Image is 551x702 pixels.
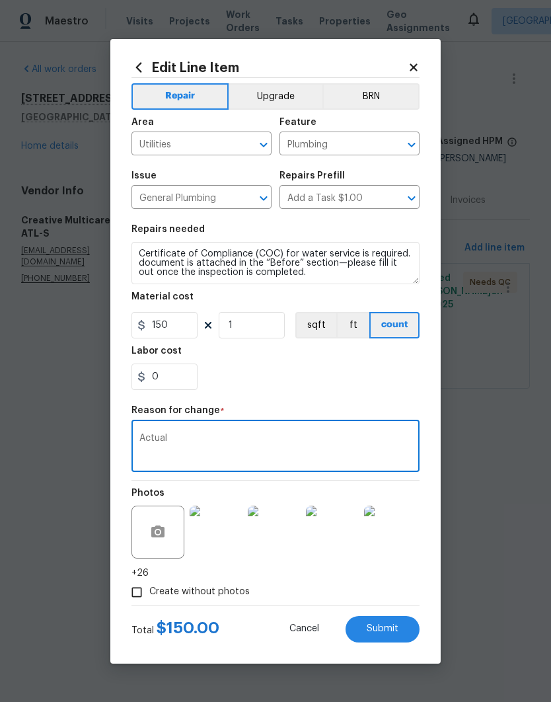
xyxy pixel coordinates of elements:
[131,346,182,356] h5: Labor cost
[157,620,219,636] span: $ 150.00
[289,624,319,634] span: Cancel
[336,312,369,338] button: ft
[131,242,420,284] textarea: Certificate of Compliance (COC) for water service is required. document is attached in the “Befor...
[131,488,165,498] h5: Photos
[131,621,219,637] div: Total
[131,83,229,110] button: Repair
[131,225,205,234] h5: Repairs needed
[139,434,412,461] textarea: Actual
[346,616,420,643] button: Submit
[279,171,345,180] h5: Repairs Prefill
[402,136,421,154] button: Open
[254,189,273,208] button: Open
[279,118,316,127] h5: Feature
[131,118,154,127] h5: Area
[131,171,157,180] h5: Issue
[268,616,340,643] button: Cancel
[402,189,421,208] button: Open
[322,83,420,110] button: BRN
[131,566,149,580] span: +26
[131,60,408,75] h2: Edit Line Item
[295,312,336,338] button: sqft
[131,292,194,301] h5: Material cost
[369,312,420,338] button: count
[149,585,250,599] span: Create without photos
[367,624,398,634] span: Submit
[254,136,273,154] button: Open
[131,406,220,415] h5: Reason for change
[229,83,323,110] button: Upgrade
